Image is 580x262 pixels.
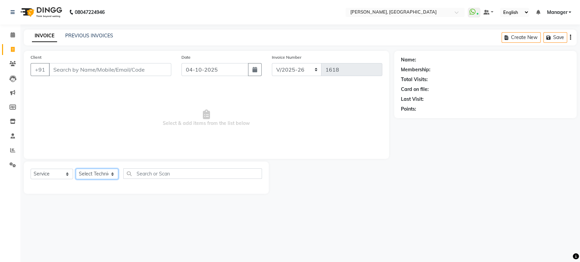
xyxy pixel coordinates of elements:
[65,33,113,39] a: PREVIOUS INVOICES
[401,86,429,93] div: Card on file:
[17,3,64,22] img: logo
[543,32,567,43] button: Save
[49,63,171,76] input: Search by Name/Mobile/Email/Code
[401,66,430,73] div: Membership:
[547,9,567,16] span: Manager
[181,54,191,60] label: Date
[401,96,424,103] div: Last Visit:
[401,56,416,63] div: Name:
[502,32,541,43] button: Create New
[401,106,416,113] div: Points:
[401,76,428,83] div: Total Visits:
[75,3,105,22] b: 08047224946
[123,168,262,179] input: Search or Scan
[272,54,301,60] label: Invoice Number
[32,30,57,42] a: INVOICE
[31,84,382,152] span: Select & add items from the list below
[31,63,50,76] button: +91
[31,54,41,60] label: Client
